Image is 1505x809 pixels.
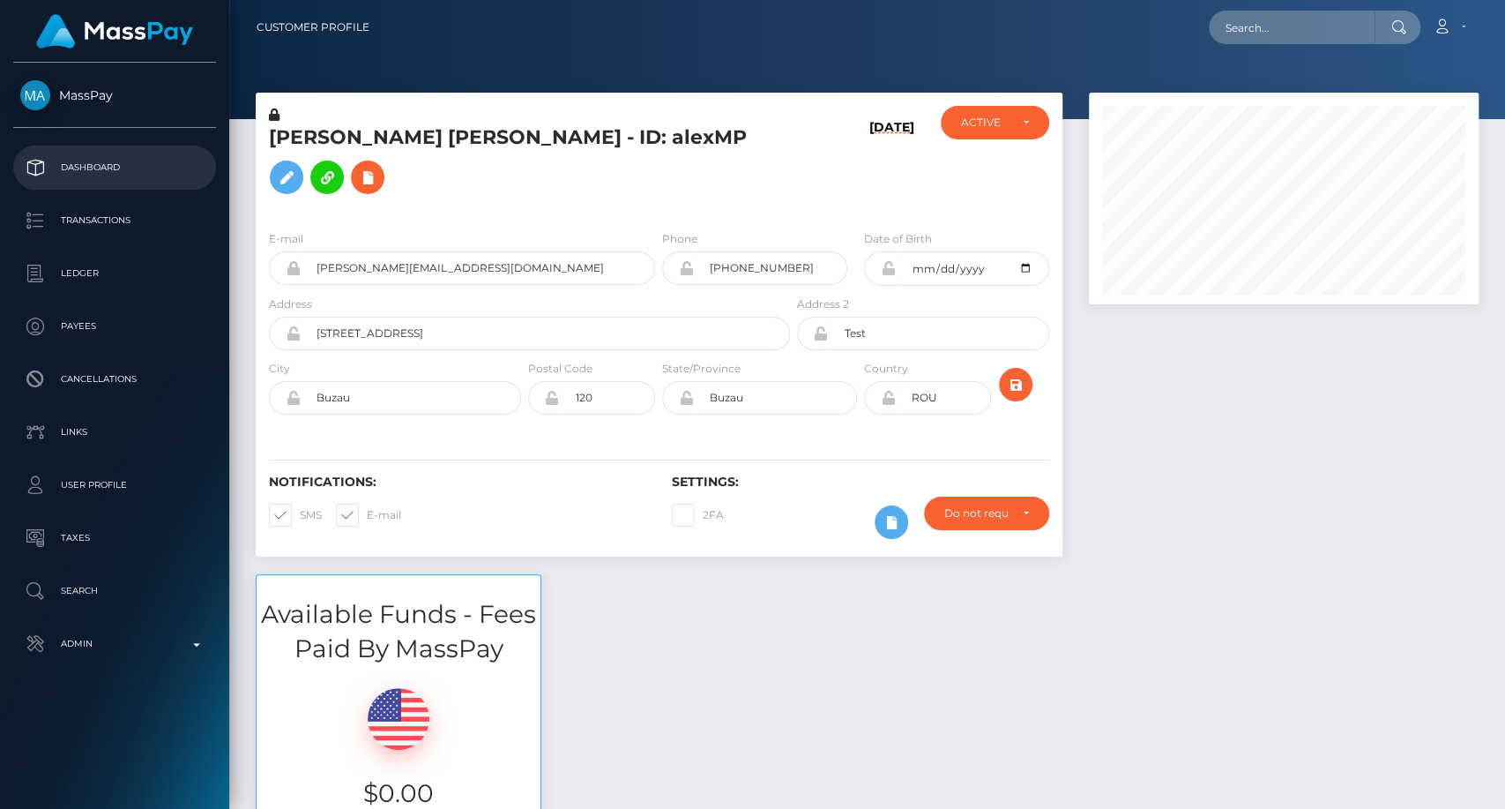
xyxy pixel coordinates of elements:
[257,597,540,666] h3: Available Funds - Fees Paid By MassPay
[257,9,369,46] a: Customer Profile
[672,475,1048,490] h6: Settings:
[20,419,209,446] p: Links
[13,569,216,613] a: Search
[20,525,209,551] p: Taxes
[269,231,303,247] label: E-mail
[13,87,216,103] span: MassPay
[20,260,209,287] p: Ledger
[20,80,50,110] img: MassPay
[336,504,401,527] label: E-mail
[20,207,209,234] p: Transactions
[13,304,216,348] a: Payees
[864,361,908,377] label: Country
[941,106,1048,139] button: ACTIVE
[269,475,645,490] h6: Notifications:
[368,688,429,750] img: USD.png
[944,506,1008,521] div: Do not require
[269,296,312,312] label: Address
[797,296,849,312] label: Address 2
[20,578,209,604] p: Search
[13,357,216,401] a: Cancellations
[13,199,216,243] a: Transactions
[528,361,592,377] label: Postal Code
[13,463,216,507] a: User Profile
[269,124,780,203] h5: [PERSON_NAME] [PERSON_NAME] - ID: alexMP
[20,366,209,393] p: Cancellations
[869,120,914,209] h6: [DATE]
[672,504,724,527] label: 2FA
[13,410,216,454] a: Links
[1209,11,1375,44] input: Search...
[662,231,697,247] label: Phone
[20,154,209,181] p: Dashboard
[20,313,209,340] p: Payees
[36,14,193,49] img: MassPay Logo
[864,231,932,247] label: Date of Birth
[13,622,216,666] a: Admin
[924,497,1048,530] button: Do not require
[13,251,216,296] a: Ledger
[961,116,1008,130] div: ACTIVE
[13,146,216,190] a: Dashboard
[20,472,209,498] p: User Profile
[13,516,216,560] a: Taxes
[20,631,209,657] p: Admin
[269,504,322,527] label: SMS
[662,361,741,377] label: State/Province
[269,361,290,377] label: City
